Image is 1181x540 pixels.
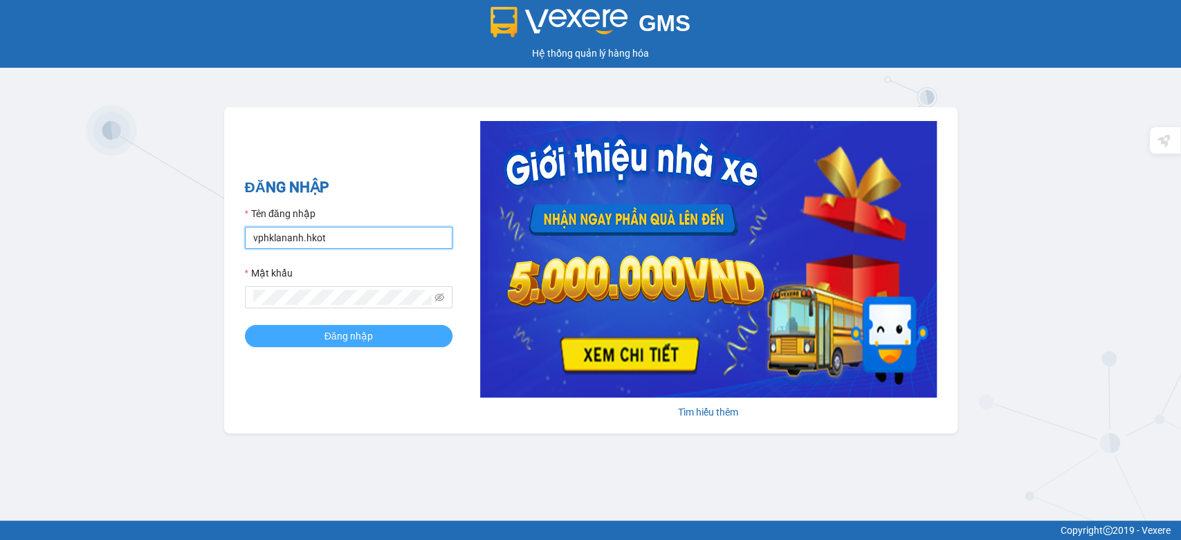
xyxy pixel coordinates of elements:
span: GMS [639,10,690,36]
a: GMS [491,21,690,32]
input: Mật khẩu [253,290,432,305]
div: Hệ thống quản lý hàng hóa [3,46,1178,61]
div: Tìm hiểu thêm [480,404,937,420]
div: Copyright 2019 - Vexere [10,523,1171,538]
span: eye-invisible [434,292,444,302]
label: Tên đăng nhập [245,206,315,221]
span: Đăng nhập [324,328,373,344]
h2: ĐĂNG NHẬP [245,176,452,199]
img: banner-0 [480,121,937,398]
label: Mật khẩu [245,266,293,281]
span: copyright [1103,525,1113,535]
img: logo 2 [491,7,628,37]
input: Tên đăng nhập [245,227,452,249]
button: Đăng nhập [245,325,452,347]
